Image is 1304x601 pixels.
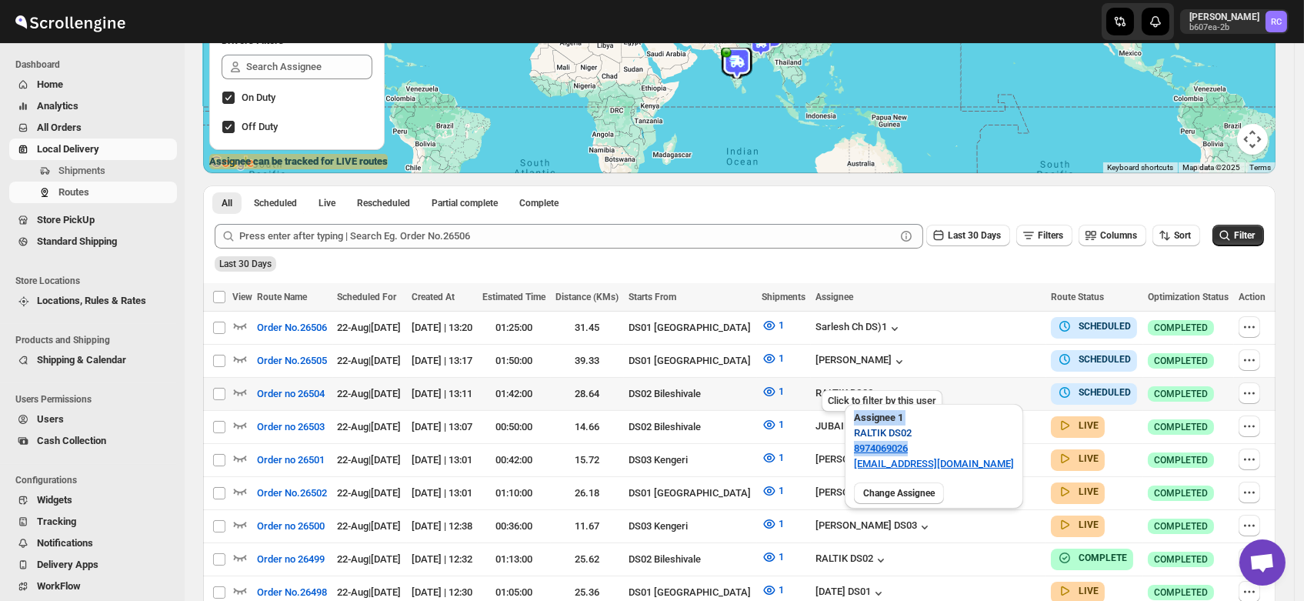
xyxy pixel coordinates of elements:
span: 1 [779,386,784,397]
button: 1 [752,379,793,404]
span: Scheduled For [338,292,397,302]
span: Created At [412,292,455,302]
button: Order no 26503 [248,415,334,439]
button: Cash Collection [9,430,177,452]
div: 00:36:00 [482,519,546,534]
button: LIVE [1057,517,1099,533]
span: 1 [779,352,784,364]
div: JUBAIR 02 [815,420,879,436]
span: COMPLETED [1154,454,1208,466]
span: Delivery Apps [37,559,98,570]
div: 15.72 [555,452,619,468]
span: 1 [779,319,784,331]
span: Routes [58,186,89,198]
button: Shipments [9,160,177,182]
p: b607ea-2b [1189,23,1259,32]
button: Order No.26505 [248,349,336,373]
button: SCHEDULED [1057,352,1131,367]
span: Order no 26501 [257,452,325,468]
div: [DATE] | 12:30 [412,585,473,600]
span: Users Permissions [15,393,177,406]
span: Local Delivery [37,143,99,155]
span: Shipping & Calendar [37,354,126,366]
div: [PERSON_NAME] [815,354,907,369]
div: 01:13:00 [482,552,546,567]
span: Shipments [762,292,805,302]
span: COMPLETED [1154,421,1208,433]
button: LIVE [1057,583,1099,599]
span: Complete [519,197,559,209]
span: 22-Aug | [DATE] [338,586,402,598]
span: Notifications [37,537,93,549]
div: 11.67 [555,519,619,534]
button: Locations, Rules & Rates [9,290,177,312]
span: 22-Aug | [DATE] [338,355,402,366]
button: SCHEDULED [1057,319,1131,334]
span: Live [318,197,335,209]
button: 1 [752,479,793,503]
button: All routes [212,192,242,214]
div: [DATE] | 13:01 [412,452,473,468]
span: Home [37,78,63,90]
span: View [232,292,252,302]
span: WorkFlow [37,580,81,592]
b: COMPLETE [1079,553,1127,563]
div: DS02 Bileshivale [629,386,752,402]
div: 14.66 [555,419,619,435]
button: Delivery Apps [9,554,177,576]
b: Assignee 1 [854,412,903,423]
button: RALTIK DS02 [845,421,921,446]
span: Store PickUp [37,214,95,225]
span: Change Assignee [863,487,935,499]
div: RALTIK DS02 [815,387,889,402]
button: [PERSON_NAME] N DS03 [815,453,942,469]
span: Filters [1038,230,1063,241]
a: Terms (opens in new tab) [1249,163,1271,172]
button: Map camera controls [1237,124,1268,155]
button: Tracking [9,511,177,533]
span: COMPLETED [1154,355,1208,367]
button: Order no 26501 [248,448,334,472]
b: LIVE [1079,453,1099,464]
span: Dashboard [15,58,177,71]
input: Press enter after typing | Search Eg. Order No.26506 [239,224,895,249]
button: LIVE [1057,418,1099,433]
span: COMPLETED [1154,553,1208,566]
text: RC [1271,17,1282,27]
span: 1 [779,452,784,463]
label: Assignee can be tracked for LIVE routes [209,154,388,169]
span: Distance (KMs) [555,292,619,302]
span: Action [1239,292,1266,302]
div: [DATE] | 13:01 [412,486,473,501]
div: DS01 [GEOGRAPHIC_DATA] [629,353,752,369]
span: 22-Aug | [DATE] [338,520,402,532]
div: 25.62 [555,552,619,567]
div: [DATE] DS01 [815,586,886,601]
button: SCHEDULED [1057,385,1131,400]
div: 25.36 [555,585,619,600]
span: COMPLETED [1154,487,1208,499]
button: Columns [1079,225,1146,246]
button: Shipping & Calendar [9,349,177,371]
b: LIVE [1079,420,1099,431]
div: 26.18 [555,486,619,501]
div: DS01 [GEOGRAPHIC_DATA] [629,486,752,501]
span: 22-Aug | [DATE] [338,322,402,333]
div: DS03 Kengeri [629,519,752,534]
button: [PERSON_NAME] DS01 [815,486,932,502]
span: 22-Aug | [DATE] [338,421,402,432]
div: 00:50:00 [482,419,546,435]
span: Cash Collection [37,435,106,446]
button: Sarlesh Ch DS)1 [815,321,902,336]
div: DS01 [GEOGRAPHIC_DATA] [629,585,752,600]
span: Off Duty [242,121,278,132]
button: Notifications [9,533,177,554]
a: Open chat [1239,539,1286,586]
button: COMPLETE [1057,550,1127,566]
span: Analytics [37,100,78,112]
div: 01:05:00 [482,585,546,600]
div: DS03 Kengeri [629,452,752,468]
span: Rescheduled [357,197,410,209]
